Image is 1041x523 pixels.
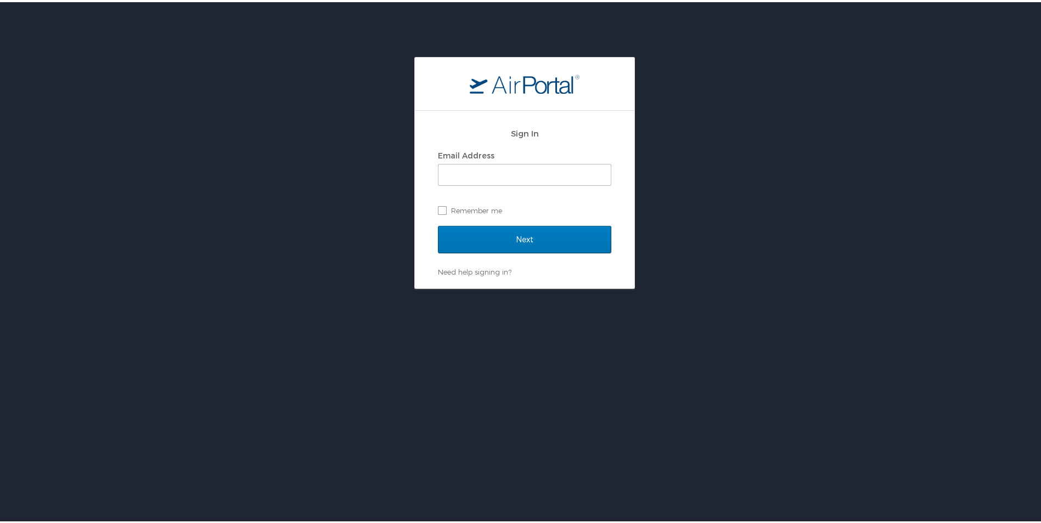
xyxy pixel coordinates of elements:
label: Email Address [438,149,494,158]
input: Next [438,224,611,251]
label: Remember me [438,200,611,217]
a: Need help signing in? [438,265,511,274]
img: logo [470,72,579,92]
h2: Sign In [438,125,611,138]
